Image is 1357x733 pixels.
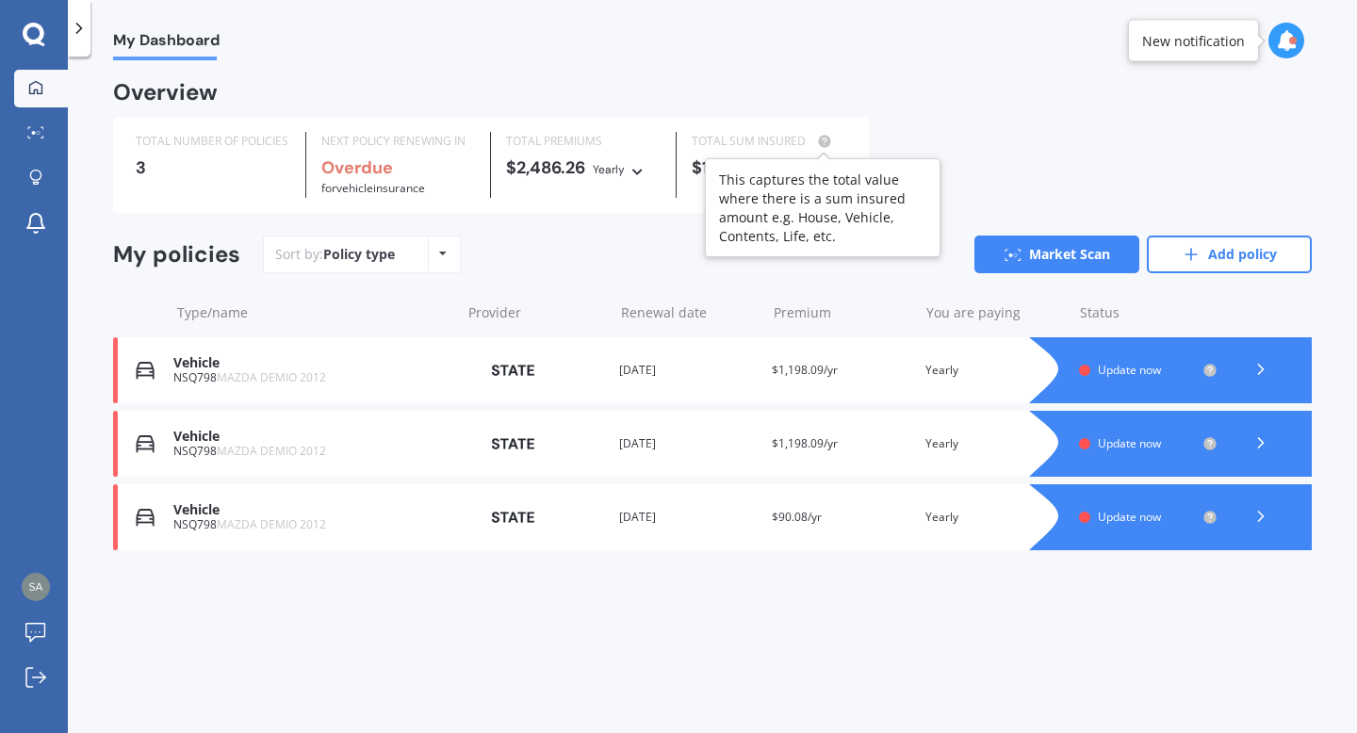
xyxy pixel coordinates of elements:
[136,158,290,177] div: 3
[321,156,393,179] b: Overdue
[136,361,155,380] img: Vehicle
[113,241,240,269] div: My policies
[1098,362,1161,378] span: Update now
[925,434,1064,453] div: Yearly
[925,361,1064,380] div: Yearly
[1080,303,1218,322] div: Status
[1147,236,1312,273] a: Add policy
[173,445,450,458] div: NSQ798
[774,303,911,322] div: Premium
[506,132,661,151] div: TOTAL PREMIUMS
[466,500,560,534] img: State
[466,353,560,387] img: State
[173,371,450,384] div: NSQ798
[974,236,1139,273] a: Market Scan
[619,434,758,453] div: [DATE]
[22,573,50,601] img: b9f48a8958f8137dfe66219ba930773a
[926,303,1064,322] div: You are paying
[323,245,395,264] div: Policy type
[113,31,220,57] span: My Dashboard
[1098,509,1161,525] span: Update now
[466,427,560,461] img: State
[173,429,450,445] div: Vehicle
[468,303,606,322] div: Provider
[321,132,476,151] div: NEXT POLICY RENEWING IN
[692,132,846,151] div: TOTAL SUM INSURED
[1142,31,1245,50] div: New notification
[173,518,450,531] div: NSQ798
[113,83,218,102] div: Overview
[173,502,450,518] div: Vehicle
[719,171,926,246] div: This captures the total value where there is a sum insured amount e.g. House, Vehicle, Contents, ...
[925,508,1064,527] div: Yearly
[136,132,290,151] div: TOTAL NUMBER OF POLICIES
[593,160,625,179] div: Yearly
[506,158,661,179] div: $2,486.26
[619,508,758,527] div: [DATE]
[619,361,758,380] div: [DATE]
[321,180,425,196] span: for Vehicle insurance
[217,369,326,385] span: MAZDA DEMIO 2012
[136,508,155,527] img: Vehicle
[621,303,759,322] div: Renewal date
[772,509,822,525] span: $90.08/yr
[177,303,453,322] div: Type/name
[173,355,450,371] div: Vehicle
[136,434,155,453] img: Vehicle
[217,516,326,532] span: MAZDA DEMIO 2012
[692,158,846,177] div: $19,800
[217,443,326,459] span: MAZDA DEMIO 2012
[772,362,838,378] span: $1,198.09/yr
[1098,435,1161,451] span: Update now
[275,245,395,264] div: Sort by:
[772,435,838,451] span: $1,198.09/yr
